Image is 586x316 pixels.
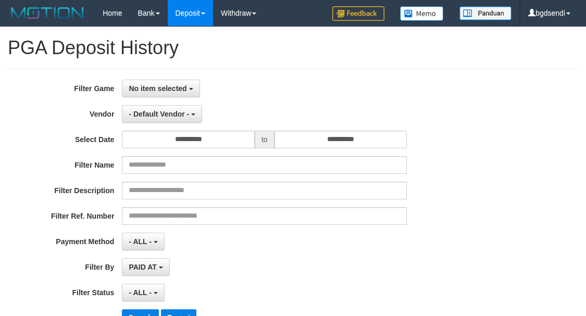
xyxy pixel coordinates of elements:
span: to [255,131,275,148]
span: - Default Vendor - [129,110,189,118]
button: No item selected [122,80,200,97]
h1: PGA Deposit History [8,37,578,58]
img: MOTION_logo.png [8,5,87,21]
span: PAID AT [129,263,156,271]
button: - ALL - [122,233,164,250]
span: - ALL - [129,237,152,246]
img: panduan.png [459,6,512,20]
span: No item selected [129,84,186,93]
span: - ALL - [129,288,152,297]
img: Button%20Memo.svg [400,6,444,21]
button: - Default Vendor - [122,105,202,123]
button: PAID AT [122,258,169,276]
button: - ALL - [122,284,164,301]
img: Feedback.jpg [332,6,384,21]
